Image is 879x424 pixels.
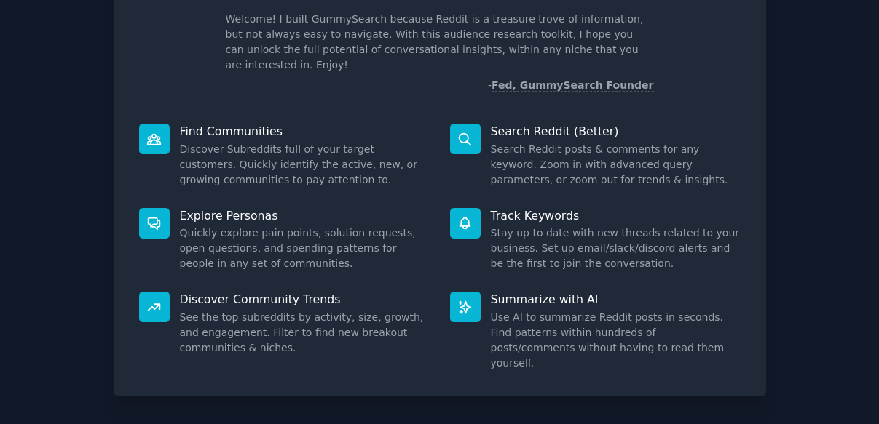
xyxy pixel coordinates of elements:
[180,225,430,271] dd: Quickly explore pain points, solution requests, open questions, and spending patterns for people ...
[491,124,741,139] p: Search Reddit (Better)
[492,79,654,92] a: Fed, GummySearch Founder
[491,310,741,371] dd: Use AI to summarize Reddit posts in seconds. Find patterns within hundreds of posts/comments with...
[180,142,430,188] dd: Discover Subreddits full of your target customers. Quickly identify the active, new, or growing c...
[491,142,741,188] dd: Search Reddit posts & comments for any keyword. Zoom in with advanced query parameters, or zoom o...
[491,292,741,307] p: Summarize with AI
[180,124,430,139] p: Find Communities
[180,292,430,307] p: Discover Community Trends
[180,310,430,356] dd: See the top subreddits by activity, size, growth, and engagement. Filter to find new breakout com...
[491,208,741,223] p: Track Keywords
[226,12,654,73] p: Welcome! I built GummySearch because Reddit is a treasure trove of information, but not always ea...
[488,78,654,93] div: -
[180,208,430,223] p: Explore Personas
[491,225,741,271] dd: Stay up to date with new threads related to your business. Set up email/slack/discord alerts and ...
